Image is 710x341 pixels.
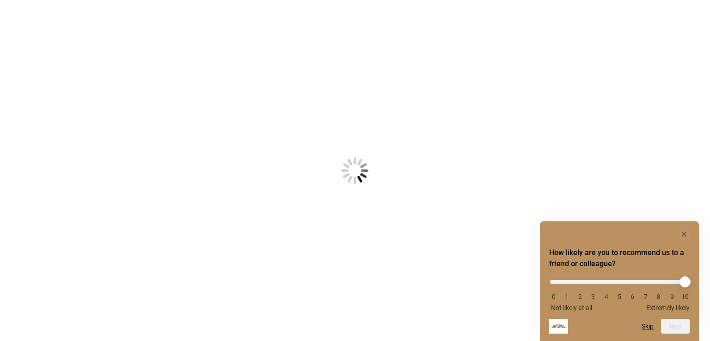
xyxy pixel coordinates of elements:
li: 8 [654,293,663,300]
span: Not likely at all [551,304,592,311]
h2: How likely are you to recommend us to a friend or colleague? Select an option from 0 to 10, with ... [549,247,690,269]
li: 5 [615,293,624,300]
li: 7 [641,293,650,300]
li: 4 [602,293,611,300]
button: Next question [661,319,690,334]
li: 9 [667,293,677,300]
li: 0 [549,293,558,300]
li: 1 [562,293,571,300]
li: 2 [575,293,585,300]
div: How likely are you to recommend us to a friend or colleague? Select an option from 0 to 10, with ... [549,273,690,311]
span: Extremely likely [646,304,690,311]
li: 10 [680,293,690,300]
button: Hide survey [679,229,690,240]
li: 3 [588,293,598,300]
img: Loading [296,111,414,230]
button: Skip [642,323,654,330]
div: How likely are you to recommend us to a friend or colleague? Select an option from 0 to 10, with ... [549,229,690,334]
li: 6 [628,293,637,300]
